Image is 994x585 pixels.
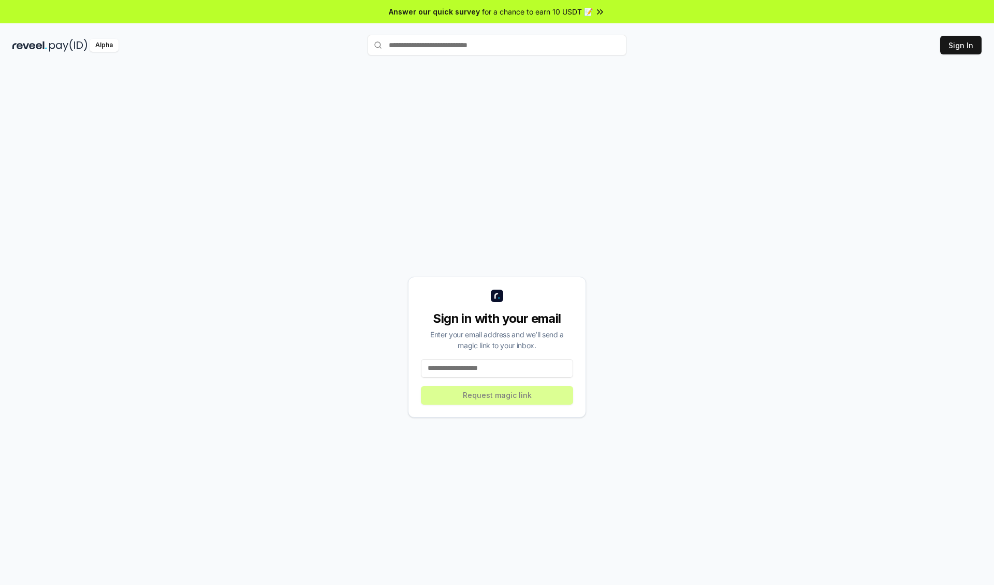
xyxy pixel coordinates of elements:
img: pay_id [49,39,87,52]
img: reveel_dark [12,39,47,52]
span: Answer our quick survey [389,6,480,17]
button: Sign In [940,36,982,54]
div: Sign in with your email [421,310,573,327]
span: for a chance to earn 10 USDT 📝 [482,6,593,17]
div: Enter your email address and we’ll send a magic link to your inbox. [421,329,573,351]
div: Alpha [90,39,119,52]
img: logo_small [491,290,503,302]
